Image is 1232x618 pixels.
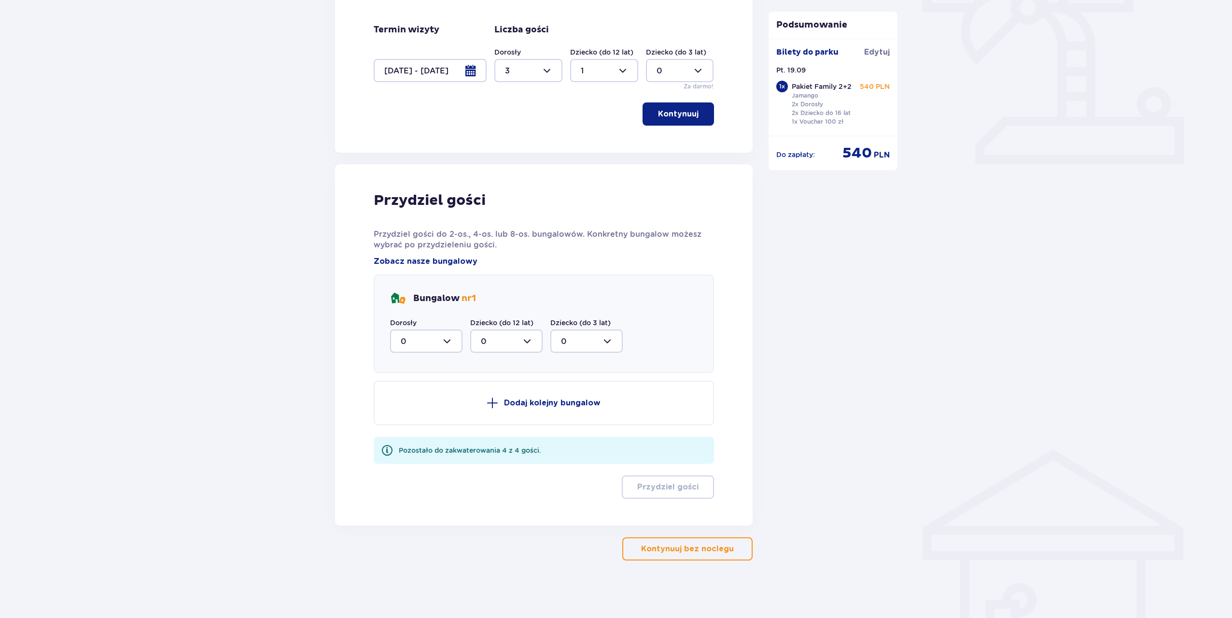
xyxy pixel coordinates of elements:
label: Dorosły [390,318,417,328]
p: Za darmo! [684,82,714,91]
p: Przydziel gości [637,482,699,492]
p: Termin wizyty [374,24,439,36]
label: Dziecko (do 3 lat) [550,318,611,328]
p: Pakiet Family 2+2 [792,82,852,91]
div: 1 x [776,81,788,92]
p: 2x Dorosły 2x Dziecko do 16 lat 1x Voucher 100 zł [792,100,851,126]
p: Podsumowanie [769,19,898,31]
a: Zobacz nasze bungalowy [374,256,477,267]
img: bungalows Icon [390,291,406,306]
span: nr 1 [462,293,476,304]
p: Przydziel gości do 2-os., 4-os. lub 8-os. bungalowów. Konkretny bungalow możesz wybrać po przydzi... [374,229,714,250]
label: Dziecko (do 12 lat) [470,318,533,328]
p: Bungalow [413,293,476,304]
p: Jamango [792,91,818,100]
p: Dodaj kolejny bungalow [504,398,601,408]
p: Przydziel gości [374,191,486,210]
p: Kontynuuj bez noclegu [641,544,734,554]
p: Do zapłaty : [776,150,815,159]
div: Pozostało do zakwaterowania 4 z 4 gości. [399,446,541,455]
a: Edytuj [864,47,890,57]
p: PLN [874,150,890,160]
button: Kontynuuj [643,102,714,126]
button: Przydziel gości [622,475,714,499]
label: Dziecko (do 12 lat) [570,47,633,57]
p: Pt. 19.09 [776,65,806,75]
p: 540 PLN [860,82,890,91]
button: Kontynuuj bez noclegu [622,537,753,561]
label: Dziecko (do 3 lat) [646,47,706,57]
p: Liczba gości [494,24,549,36]
button: Dodaj kolejny bungalow [374,381,714,425]
p: 540 [842,144,872,162]
p: Kontynuuj [658,109,699,119]
label: Dorosły [494,47,521,57]
p: Bilety do parku [776,47,839,57]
